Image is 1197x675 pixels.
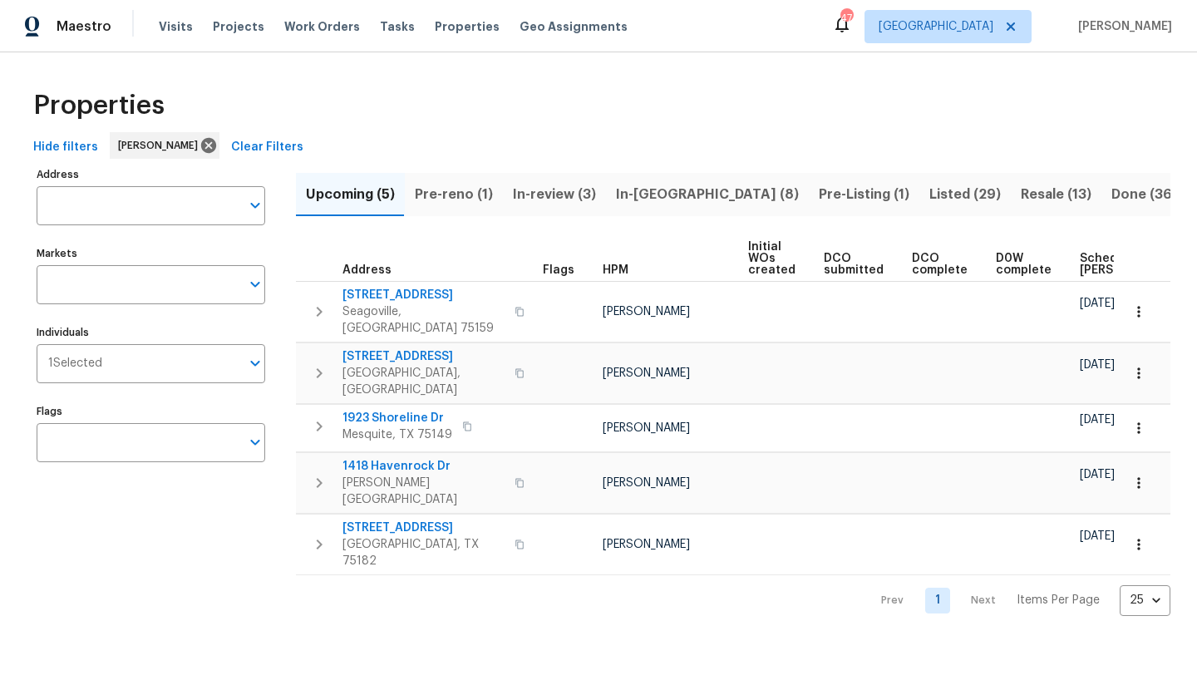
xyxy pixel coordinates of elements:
[819,183,909,206] span: Pre-Listing (1)
[33,137,98,158] span: Hide filters
[284,18,360,35] span: Work Orders
[37,406,265,416] label: Flags
[603,422,690,434] span: [PERSON_NAME]
[33,97,165,114] span: Properties
[110,132,219,159] div: [PERSON_NAME]
[415,183,493,206] span: Pre-reno (1)
[342,426,452,443] span: Mesquite, TX 75149
[224,132,310,163] button: Clear Filters
[616,183,799,206] span: In-[GEOGRAPHIC_DATA] (8)
[159,18,193,35] span: Visits
[37,328,265,337] label: Individuals
[603,539,690,550] span: [PERSON_NAME]
[929,183,1001,206] span: Listed (29)
[342,264,392,276] span: Address
[57,18,111,35] span: Maestro
[603,367,690,379] span: [PERSON_NAME]
[543,264,574,276] span: Flags
[513,183,596,206] span: In-review (3)
[603,477,690,489] span: [PERSON_NAME]
[925,588,950,613] a: Goto page 1
[244,352,267,375] button: Open
[244,194,267,217] button: Open
[1071,18,1172,35] span: [PERSON_NAME]
[912,253,968,276] span: DCO complete
[244,431,267,454] button: Open
[342,287,505,303] span: [STREET_ADDRESS]
[306,183,395,206] span: Upcoming (5)
[244,273,267,296] button: Open
[27,132,105,163] button: Hide filters
[603,306,690,318] span: [PERSON_NAME]
[865,585,1170,616] nav: Pagination Navigation
[380,21,415,32] span: Tasks
[879,18,993,35] span: [GEOGRAPHIC_DATA]
[342,536,505,569] span: [GEOGRAPHIC_DATA], TX 75182
[342,475,505,508] span: [PERSON_NAME][GEOGRAPHIC_DATA]
[996,253,1052,276] span: D0W complete
[1021,183,1091,206] span: Resale (13)
[342,365,505,398] span: [GEOGRAPHIC_DATA], [GEOGRAPHIC_DATA]
[1017,592,1100,608] p: Items Per Page
[231,137,303,158] span: Clear Filters
[1111,183,1185,206] span: Done (367)
[1120,579,1170,622] div: 25
[342,520,505,536] span: [STREET_ADDRESS]
[824,253,884,276] span: DCO submitted
[213,18,264,35] span: Projects
[603,264,628,276] span: HPM
[1080,469,1115,480] span: [DATE]
[342,303,505,337] span: Seagoville, [GEOGRAPHIC_DATA] 75159
[1080,253,1174,276] span: Scheduled [PERSON_NAME]
[748,241,796,276] span: Initial WOs created
[840,10,852,27] div: 47
[48,357,102,371] span: 1 Selected
[1080,359,1115,371] span: [DATE]
[342,348,505,365] span: [STREET_ADDRESS]
[118,137,204,154] span: [PERSON_NAME]
[1080,414,1115,426] span: [DATE]
[520,18,628,35] span: Geo Assignments
[37,170,265,180] label: Address
[342,458,505,475] span: 1418 Havenrock Dr
[435,18,500,35] span: Properties
[1080,530,1115,542] span: [DATE]
[37,249,265,259] label: Markets
[342,410,452,426] span: 1923 Shoreline Dr
[1080,298,1115,309] span: [DATE]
